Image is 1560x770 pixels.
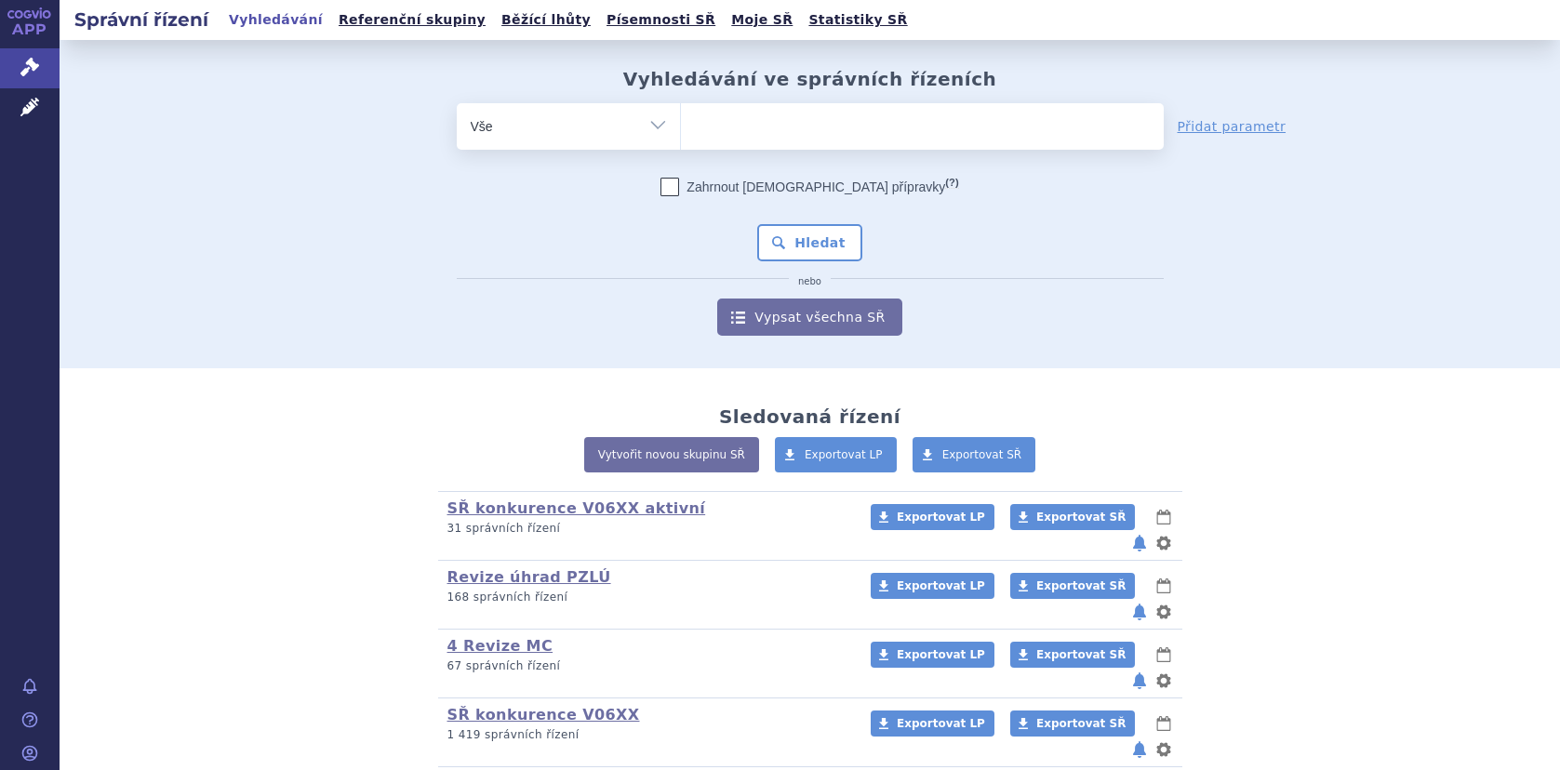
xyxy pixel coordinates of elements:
[447,658,847,674] p: 67 správních řízení
[871,710,994,737] a: Exportovat LP
[805,448,883,461] span: Exportovat LP
[871,504,994,530] a: Exportovat LP
[871,573,994,599] a: Exportovat LP
[897,717,985,730] span: Exportovat LP
[1036,648,1126,661] span: Exportovat SŘ
[1036,511,1126,524] span: Exportovat SŘ
[897,579,985,592] span: Exportovat LP
[1130,670,1149,692] button: notifikace
[1154,575,1173,597] button: lhůty
[447,637,553,655] a: 4 Revize MC
[1010,573,1135,599] a: Exportovat SŘ
[757,224,862,261] button: Hledat
[1036,579,1126,592] span: Exportovat SŘ
[789,276,831,287] i: nebo
[333,7,491,33] a: Referenční skupiny
[1130,601,1149,623] button: notifikace
[1154,738,1173,761] button: nastavení
[1154,532,1173,554] button: nastavení
[447,499,706,517] a: SŘ konkurence V06XX aktivní
[803,7,913,33] a: Statistiky SŘ
[913,437,1036,472] a: Exportovat SŘ
[496,7,596,33] a: Běžící lhůty
[60,7,223,33] h2: Správní řízení
[1010,642,1135,668] a: Exportovat SŘ
[1010,504,1135,530] a: Exportovat SŘ
[719,405,900,428] h2: Sledovaná řízení
[1010,710,1135,737] a: Exportovat SŘ
[897,648,985,661] span: Exportovat LP
[584,437,759,472] a: Vytvořit novou skupinu SŘ
[945,177,958,189] abbr: (?)
[447,727,847,743] p: 1 419 správních řízení
[942,448,1022,461] span: Exportovat SŘ
[775,437,897,472] a: Exportovat LP
[897,511,985,524] span: Exportovat LP
[1154,670,1173,692] button: nastavení
[623,68,997,90] h2: Vyhledávání ve správních řízeních
[1130,532,1149,554] button: notifikace
[447,590,847,605] p: 168 správních řízení
[223,7,328,33] a: Vyhledávání
[717,299,901,336] a: Vypsat všechna SŘ
[1154,506,1173,528] button: lhůty
[1178,117,1287,136] a: Přidat parametr
[1154,601,1173,623] button: nastavení
[447,568,611,586] a: Revize úhrad PZLÚ
[1036,717,1126,730] span: Exportovat SŘ
[601,7,721,33] a: Písemnosti SŘ
[1154,712,1173,735] button: lhůty
[726,7,798,33] a: Moje SŘ
[447,521,847,537] p: 31 správních řízení
[660,178,958,196] label: Zahrnout [DEMOGRAPHIC_DATA] přípravky
[1154,644,1173,666] button: lhůty
[1130,738,1149,761] button: notifikace
[871,642,994,668] a: Exportovat LP
[447,706,640,724] a: SŘ konkurence V06XX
